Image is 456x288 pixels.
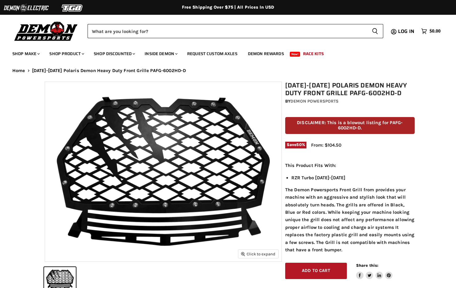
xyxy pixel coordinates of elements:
[243,47,289,60] a: Demon Rewards
[311,142,341,148] span: From: $104.50
[8,45,439,60] ul: Main menu
[238,250,278,258] button: Click to expand
[12,68,25,73] a: Home
[356,263,393,279] aside: Share this:
[3,2,49,14] img: Demon Electric Logo 2
[285,117,415,134] p: DISCLAIMER: This is a blowout listing for PAFG-6002HD-D.
[398,27,414,35] span: Log in
[88,24,367,38] input: Search
[8,47,43,60] a: Shop Make
[12,20,80,42] img: Demon Powersports
[89,47,139,60] a: Shop Discounted
[49,2,96,14] img: TGB Logo 2
[241,252,275,256] span: Click to expand
[356,263,378,268] span: Share this:
[285,82,415,97] h1: [DATE]-[DATE] Polaris Demon Heavy Duty Front Grille PAFG-6002HD-D
[429,28,441,34] span: $0.00
[395,29,418,34] a: Log in
[45,82,281,262] img: 2017-2018 Polaris Demon Heavy Duty Front Grille PAFG-6002HD-D
[302,268,330,273] span: Add to cart
[291,174,415,181] li: RZR Turbo [DATE]-[DATE]
[296,142,302,147] span: 50
[285,162,415,169] p: This Product Fits With:
[88,24,383,38] form: Product
[45,47,88,60] a: Shop Product
[32,68,186,73] span: [DATE]-[DATE] Polaris Demon Heavy Duty Front Grille PAFG-6002HD-D
[285,162,415,254] div: The Demon Powersports Front Grill from provides your machine with an aggressive and stylish look ...
[290,99,339,104] a: Demon Powersports
[140,47,181,60] a: Inside Demon
[418,27,444,36] a: $0.00
[285,142,306,148] span: Save %
[183,47,242,60] a: Request Custom Axles
[298,47,328,60] a: Race Kits
[285,98,415,105] div: by
[285,263,347,279] button: Add to cart
[290,52,300,57] span: New!
[367,24,383,38] button: Search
